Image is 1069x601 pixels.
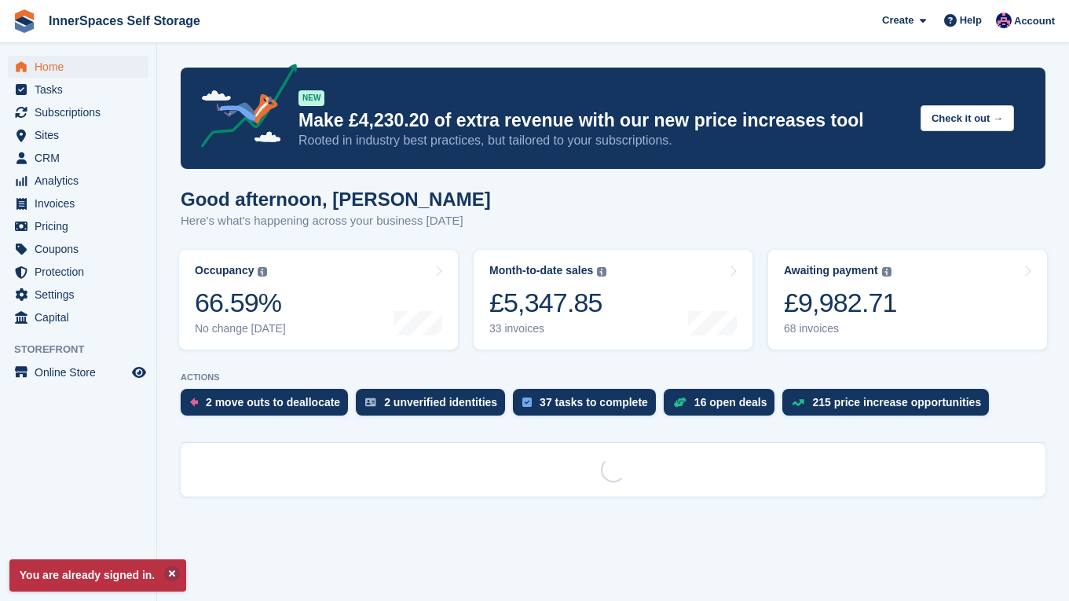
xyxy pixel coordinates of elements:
[356,389,513,423] a: 2 unverified identities
[9,559,186,592] p: You are already signed in.
[298,109,908,132] p: Make £4,230.20 of extra revenue with our new price increases tool
[960,13,982,28] span: Help
[489,322,606,335] div: 33 invoices
[540,396,648,409] div: 37 tasks to complete
[8,361,148,383] a: menu
[782,389,997,423] a: 215 price increase opportunities
[784,287,897,319] div: £9,982.71
[597,267,606,277] img: icon-info-grey-7440780725fd019a000dd9b08b2336e03edf1995a4989e88bcd33f0948082b44.svg
[35,284,129,306] span: Settings
[35,101,129,123] span: Subscriptions
[384,396,497,409] div: 2 unverified identities
[35,238,129,260] span: Coupons
[35,306,129,328] span: Capital
[181,372,1045,383] p: ACTIONS
[35,124,129,146] span: Sites
[42,8,207,34] a: InnerSpaces Self Storage
[664,389,783,423] a: 16 open deals
[882,13,913,28] span: Create
[522,398,532,407] img: task-75834270c22a3079a89374b754ae025e5fb1db73e45f91037f5363f120a921f8.svg
[8,79,148,101] a: menu
[258,267,267,277] img: icon-info-grey-7440780725fd019a000dd9b08b2336e03edf1995a4989e88bcd33f0948082b44.svg
[190,398,198,407] img: move_outs_to_deallocate_icon-f764333ba52eb49d3ac5e1228854f67142a1ed5810a6f6cc68b1a99e826820c5.svg
[8,192,148,214] a: menu
[694,396,767,409] div: 16 open deals
[8,56,148,78] a: menu
[8,101,148,123] a: menu
[195,322,286,335] div: No change [DATE]
[14,342,156,357] span: Storefront
[673,397,686,408] img: deal-1b604bf984904fb50ccaf53a9ad4b4a5d6e5aea283cecdc64d6e3604feb123c2.svg
[784,264,878,277] div: Awaiting payment
[35,79,129,101] span: Tasks
[474,250,752,350] a: Month-to-date sales £5,347.85 33 invoices
[13,9,36,33] img: stora-icon-8386f47178a22dfd0bd8f6a31ec36ba5ce8667c1dd55bd0f319d3a0aa187defe.svg
[298,132,908,149] p: Rooted in industry best practices, but tailored to your subscriptions.
[298,90,324,106] div: NEW
[768,250,1047,350] a: Awaiting payment £9,982.71 68 invoices
[784,322,897,335] div: 68 invoices
[489,287,606,319] div: £5,347.85
[8,170,148,192] a: menu
[996,13,1012,28] img: Dominic Hampson
[882,267,891,277] img: icon-info-grey-7440780725fd019a000dd9b08b2336e03edf1995a4989e88bcd33f0948082b44.svg
[8,284,148,306] a: menu
[8,215,148,237] a: menu
[1014,13,1055,29] span: Account
[35,261,129,283] span: Protection
[8,261,148,283] a: menu
[195,264,254,277] div: Occupancy
[181,189,491,210] h1: Good afternoon, [PERSON_NAME]
[206,396,340,409] div: 2 move outs to deallocate
[130,363,148,382] a: Preview store
[181,212,491,230] p: Here's what's happening across your business [DATE]
[921,105,1014,131] button: Check it out →
[489,264,593,277] div: Month-to-date sales
[35,215,129,237] span: Pricing
[8,147,148,169] a: menu
[8,124,148,146] a: menu
[792,399,804,406] img: price_increase_opportunities-93ffe204e8149a01c8c9dc8f82e8f89637d9d84a8eef4429ea346261dce0b2c0.svg
[812,396,981,409] div: 215 price increase opportunities
[8,238,148,260] a: menu
[195,287,286,319] div: 66.59%
[179,250,458,350] a: Occupancy 66.59% No change [DATE]
[35,361,129,383] span: Online Store
[35,147,129,169] span: CRM
[35,192,129,214] span: Invoices
[181,389,356,423] a: 2 move outs to deallocate
[8,306,148,328] a: menu
[365,398,376,407] img: verify_identity-adf6edd0f0f0b5bbfe63781bf79b02c33cf7c696d77639b501bdc392416b5a36.svg
[188,64,298,153] img: price-adjustments-announcement-icon-8257ccfd72463d97f412b2fc003d46551f7dbcb40ab6d574587a9cd5c0d94...
[35,56,129,78] span: Home
[35,170,129,192] span: Analytics
[513,389,664,423] a: 37 tasks to complete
